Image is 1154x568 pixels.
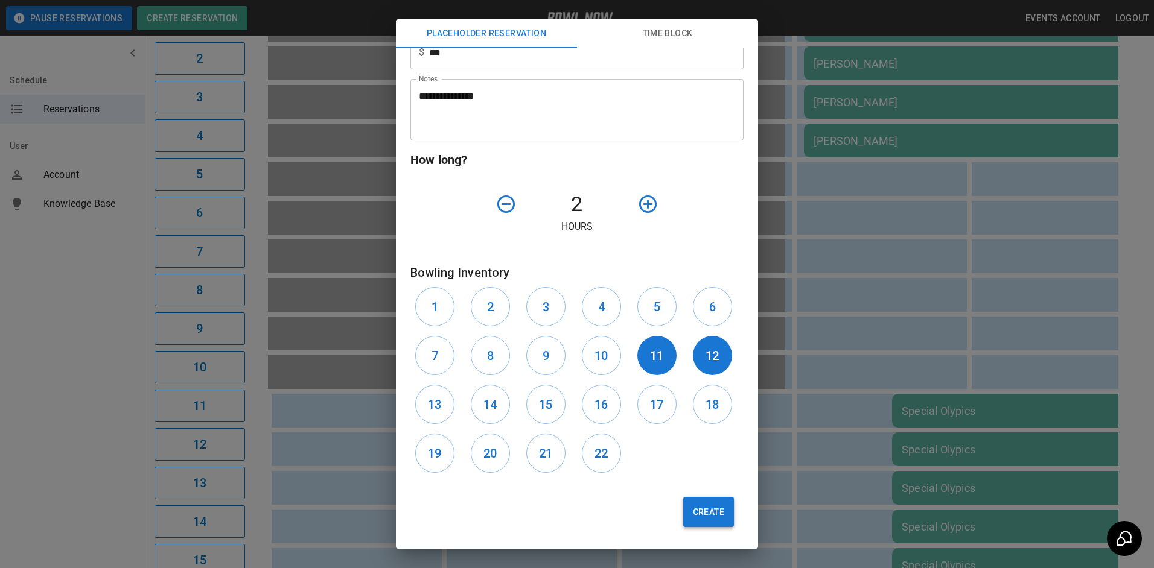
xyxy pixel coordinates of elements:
[526,336,566,375] button: 9
[693,336,732,375] button: 12
[706,395,719,414] h6: 18
[582,336,621,375] button: 10
[410,219,744,234] p: Hours
[526,385,566,424] button: 15
[410,150,744,169] h6: How long?
[432,297,438,317] h6: 1
[415,336,454,375] button: 7
[654,297,660,317] h6: 5
[415,287,454,326] button: 1
[637,336,677,375] button: 11
[693,385,732,424] button: 18
[419,45,424,60] p: $
[637,385,677,424] button: 17
[577,19,758,48] button: Time Block
[396,19,577,48] button: Placeholder Reservation
[487,297,494,317] h6: 2
[526,434,566,473] button: 21
[471,287,510,326] button: 2
[539,395,552,414] h6: 15
[595,444,608,463] h6: 22
[539,444,552,463] h6: 21
[582,385,621,424] button: 16
[428,444,441,463] h6: 19
[709,297,716,317] h6: 6
[543,346,549,365] h6: 9
[471,385,510,424] button: 14
[637,287,677,326] button: 5
[582,434,621,473] button: 22
[428,395,441,414] h6: 13
[706,346,719,365] h6: 12
[650,395,663,414] h6: 17
[432,346,438,365] h6: 7
[415,385,454,424] button: 13
[526,287,566,326] button: 3
[415,434,454,473] button: 19
[471,434,510,473] button: 20
[650,346,663,365] h6: 11
[410,263,744,282] h6: Bowling Inventory
[521,192,633,217] h4: 2
[683,497,734,527] button: Create
[543,297,549,317] h6: 3
[693,287,732,326] button: 6
[471,336,510,375] button: 8
[582,287,621,326] button: 4
[598,297,605,317] h6: 4
[595,395,608,414] h6: 16
[595,346,608,365] h6: 10
[483,395,497,414] h6: 14
[483,444,497,463] h6: 20
[487,346,494,365] h6: 8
